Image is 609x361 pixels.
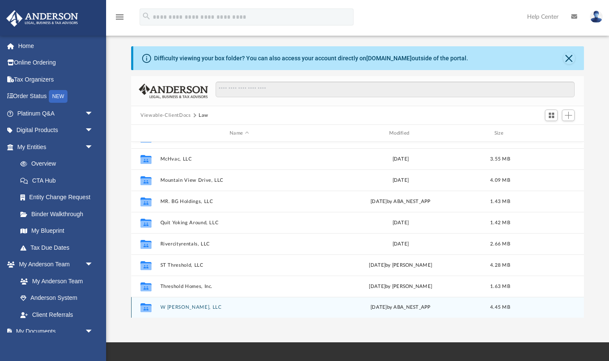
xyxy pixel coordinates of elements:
span: 1.43 MB [490,199,510,204]
span: 4.28 MB [490,263,510,268]
a: My Documentsarrow_drop_down [6,323,102,340]
span: 3.55 MB [490,157,510,161]
a: Overview [12,155,106,172]
button: Mountain View Drive, LLC [160,178,318,183]
a: Digital Productsarrow_drop_down [6,122,106,139]
a: My Blueprint [12,223,102,240]
div: Difficulty viewing your box folder? You can also access your account directly on outside of the p... [154,54,468,63]
button: Viewable-ClientDocs [140,112,191,119]
a: Anderson System [12,290,102,307]
span: 1.42 MB [490,220,510,225]
div: Size [483,130,517,137]
a: My Anderson Team [12,273,98,290]
div: [DATE] by ABA_NEST_APP [322,198,480,206]
span: 4.09 MB [490,178,510,183]
span: arrow_drop_down [85,323,102,341]
a: Platinum Q&Aarrow_drop_down [6,105,106,122]
button: Add [562,110,575,121]
i: menu [115,12,125,22]
div: id [135,130,156,137]
i: search [142,11,151,21]
img: User Pic [590,11,603,23]
div: NEW [49,90,67,103]
div: [DATE] [322,240,480,248]
a: Tax Due Dates [12,239,106,256]
div: Modified [322,130,480,137]
div: [DATE] by [PERSON_NAME] [322,283,480,290]
div: [DATE] by [PERSON_NAME] [322,262,480,269]
button: W [PERSON_NAME], LLC [160,305,318,310]
a: Order StatusNEW [6,88,106,105]
button: Close [563,52,575,64]
div: [DATE] [322,219,480,227]
button: MR. BG Holdings, LLC [160,199,318,204]
div: [DATE] by ABA_NEST_APP [322,304,480,311]
span: arrow_drop_down [85,105,102,122]
a: Tax Organizers [6,71,106,88]
div: [DATE] [322,177,480,184]
button: Quit Yoking Around, LLC [160,220,318,226]
img: Anderson Advisors Platinum Portal [4,10,81,27]
button: Switch to Grid View [545,110,558,121]
a: Home [6,37,106,54]
div: id [521,130,581,137]
span: 2.66 MB [490,242,510,246]
a: My Anderson Teamarrow_drop_down [6,256,102,273]
a: Online Ordering [6,54,106,71]
span: arrow_drop_down [85,138,102,156]
a: Binder Walkthrough [12,206,106,223]
div: [DATE] [322,155,480,163]
div: Name [160,130,318,137]
a: menu [115,16,125,22]
span: arrow_drop_down [85,256,102,274]
span: 1.63 MB [490,284,510,289]
button: McHvac, LLC [160,156,318,162]
button: ST Threshold, LLC [160,262,318,268]
span: 4.45 MB [490,305,510,310]
button: Law [199,112,208,119]
button: Rivercityrentals, LLC [160,241,318,247]
a: Entity Change Request [12,189,106,206]
button: Threshold Homes, Inc. [160,284,318,289]
a: [DOMAIN_NAME] [366,55,412,62]
a: My Entitiesarrow_drop_down [6,138,106,155]
div: grid [131,142,584,318]
a: Client Referrals [12,306,102,323]
input: Search files and folders [216,82,575,98]
span: arrow_drop_down [85,122,102,139]
a: CTA Hub [12,172,106,189]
